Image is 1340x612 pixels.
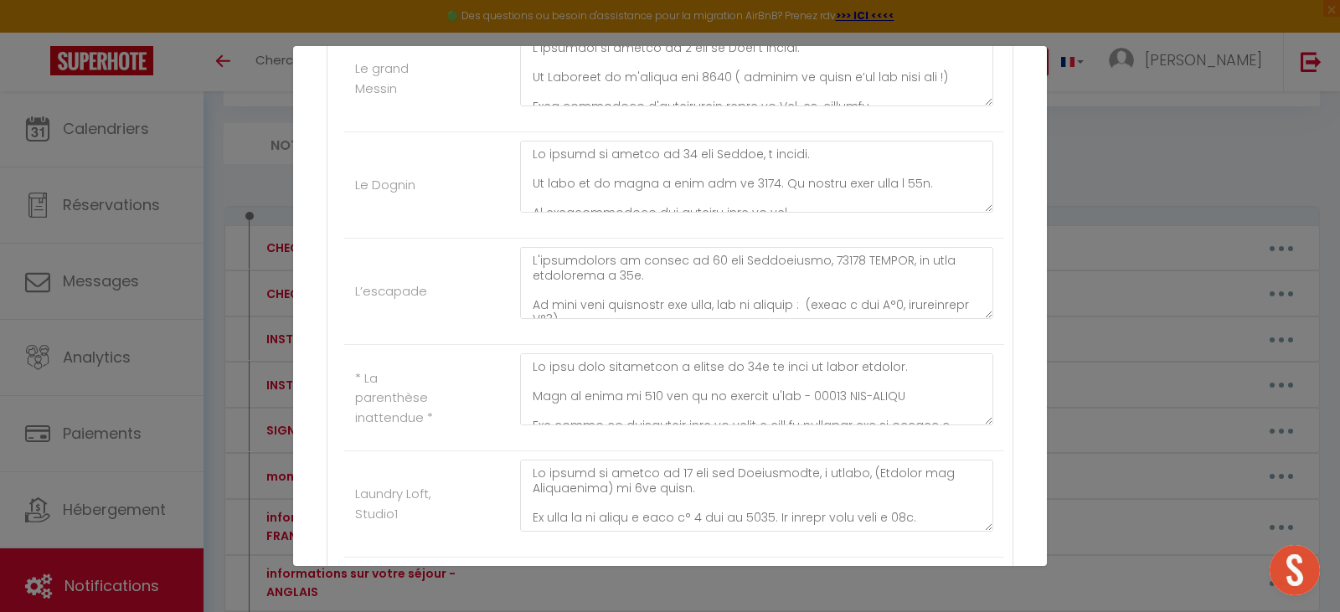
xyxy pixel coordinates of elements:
[355,59,443,98] label: Le grand Messin
[355,368,443,428] label: * La parenthèse inattendue *
[355,175,415,195] label: Le Dognin
[1270,545,1320,595] div: Ouvrir le chat
[355,281,427,301] label: L’escapade
[355,484,443,523] label: Laundry Loft, Studio1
